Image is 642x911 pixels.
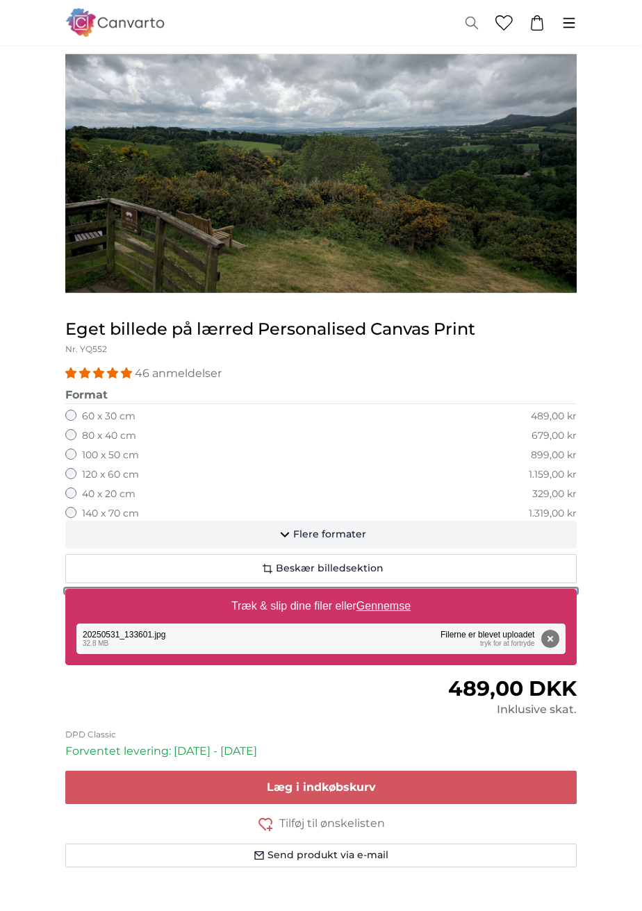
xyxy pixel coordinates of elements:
button: Tilføj til ønskelisten [65,815,577,833]
label: 40 x 20 cm [82,487,135,501]
h1: Eget billede på lærred Personalised Canvas Print [65,318,577,340]
label: 80 x 40 cm [82,429,136,443]
p: DPD Classic [65,729,577,740]
label: 120 x 60 cm [82,468,139,482]
legend: Format [65,387,577,404]
button: Flere formater [65,521,577,549]
span: Beskær billedsektion [276,562,384,576]
img: Canvarto [65,8,165,37]
span: Tilføj til ønskelisten [279,815,385,832]
label: 140 x 70 cm [82,507,139,521]
label: Træk & slip dine filer eller [226,592,416,620]
span: Læg i indkøbskurv [267,780,376,794]
div: 329,00 kr [532,487,577,501]
span: Nr. YQ552 [65,344,107,354]
div: Inklusive skat. [321,701,577,718]
div: 1.159,00 kr [529,468,577,482]
span: 46 anmeldelser [135,367,222,380]
span: 489,00 DKK [448,676,577,701]
u: Gennemse [356,600,411,612]
button: Send produkt via e-mail [65,844,577,867]
p: Forventet levering: [DATE] - [DATE] [65,743,577,760]
span: Flere formater [293,528,366,542]
button: Beskær billedsektion [65,554,577,583]
span: 4.93 stars [65,367,135,380]
img: personalised-canvas-print [65,54,577,292]
button: Læg i indkøbskurv [65,771,577,804]
label: 60 x 30 cm [82,410,135,424]
label: 100 x 50 cm [82,449,139,462]
div: 1 of 1 [65,54,577,292]
div: 899,00 kr [531,449,577,462]
div: 1.319,00 kr [529,507,577,521]
div: 489,00 kr [531,410,577,424]
div: 679,00 kr [532,429,577,443]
